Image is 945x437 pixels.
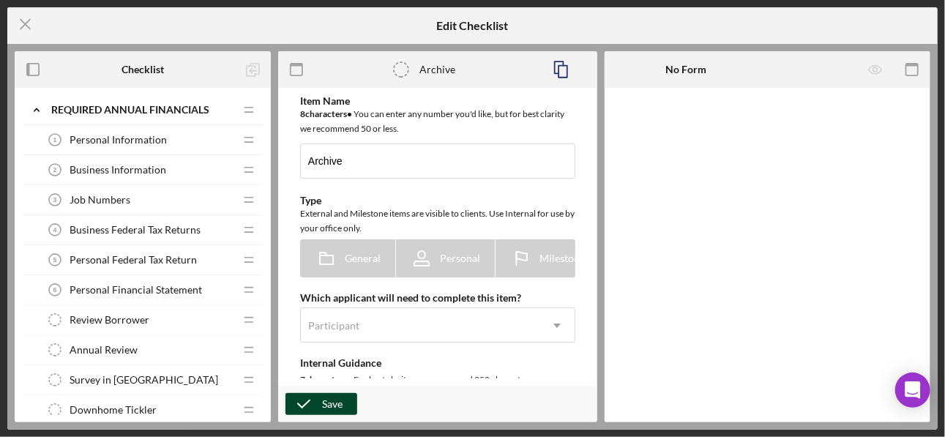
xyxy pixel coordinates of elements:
div: For best clarity, we recommend 250 characters or more. [300,373,575,387]
span: Milestone [539,253,585,264]
b: No Form [665,64,706,75]
button: Save [285,393,357,415]
span: Personal Federal Tax Return [70,254,197,266]
div: Item Name [300,95,575,107]
tspan: 3 [53,196,57,203]
b: 8 character s • [300,108,352,119]
tspan: 6 [53,286,57,294]
span: Personal [440,253,480,264]
div: Save [322,393,343,415]
p: Archive [12,12,261,28]
span: Review Borrower [70,314,149,326]
div: Participant [308,320,359,332]
span: Business Federal Tax Returns [70,224,201,236]
tspan: 5 [53,256,57,264]
div: Internal Guidance [300,357,575,369]
b: Checklist [122,64,164,75]
div: Which applicant will need to complete this item? [300,292,575,304]
span: Downhome Tickler [70,404,157,416]
span: Job Numbers [70,194,130,206]
b: 7 character s • [300,374,352,385]
div: Required Annual Financials [51,104,234,116]
div: Open Intercom Messenger [895,373,930,408]
div: Archive [419,64,455,75]
div: Type [300,195,575,206]
span: General [345,253,381,264]
span: Personal Information [70,134,167,146]
span: Annual Review [70,344,138,356]
h5: Edit Checklist [437,19,509,32]
span: Personal Financial Statement [70,284,202,296]
tspan: 4 [53,226,57,234]
span: Business Information [70,164,166,176]
div: External and Milestone items are visible to clients. Use Internal for use by your office only. [300,206,575,236]
tspan: 1 [53,136,57,143]
div: You can enter any number you'd like, but for best clarity we recommend 50 or less. [300,107,575,136]
span: Survey in [GEOGRAPHIC_DATA] [70,374,218,386]
body: Rich Text Area. Press ALT-0 for help. [12,12,261,28]
tspan: 2 [53,166,57,173]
